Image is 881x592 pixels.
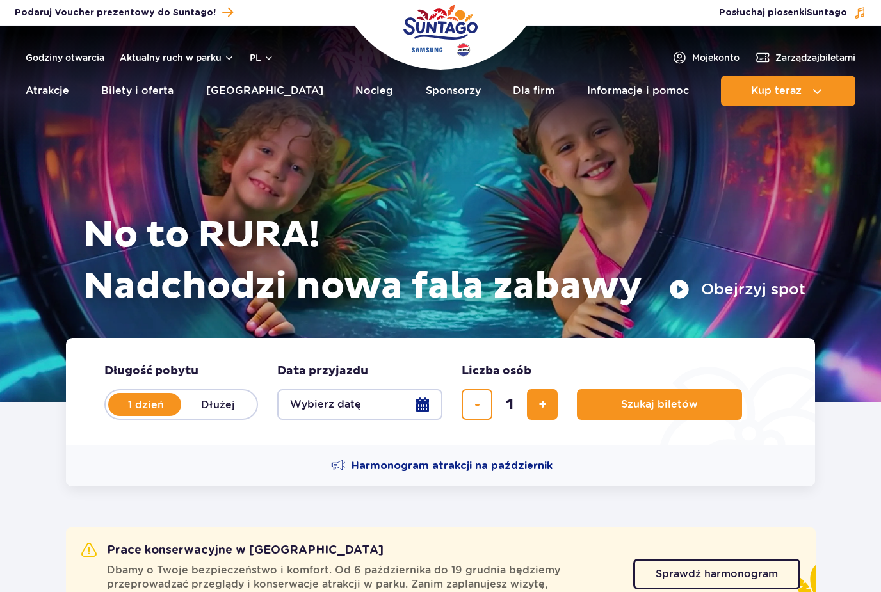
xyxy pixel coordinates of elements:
[462,364,531,379] span: Liczba osób
[494,389,525,420] input: liczba biletów
[462,389,492,420] button: usuń bilet
[250,51,274,64] button: pl
[81,543,384,558] h2: Prace konserwacyjne w [GEOGRAPHIC_DATA]
[513,76,554,106] a: Dla firm
[83,210,805,312] h1: No to RURA! Nadchodzi nowa fala zabawy
[26,76,69,106] a: Atrakcje
[656,569,778,579] span: Sprawdź harmonogram
[755,50,855,65] a: Zarządzajbiletami
[15,4,233,21] a: Podaruj Voucher prezentowy do Suntago!
[277,389,442,420] button: Wybierz datę
[807,8,847,17] span: Suntago
[775,51,855,64] span: Zarządzaj biletami
[277,364,368,379] span: Data przyjazdu
[181,391,254,418] label: Dłużej
[721,76,855,106] button: Kup teraz
[692,51,740,64] span: Moje konto
[206,76,323,106] a: [GEOGRAPHIC_DATA]
[15,6,216,19] span: Podaruj Voucher prezentowy do Suntago!
[352,459,553,473] span: Harmonogram atrakcji na październik
[669,279,805,300] button: Obejrzyj spot
[104,364,198,379] span: Długość pobytu
[621,399,698,410] span: Szukaj biletów
[66,338,815,445] form: Planowanie wizyty w Park of Poland
[109,391,182,418] label: 1 dzień
[633,559,800,589] a: Sprawdź harmonogram
[355,76,393,106] a: Nocleg
[26,51,104,64] a: Godziny otwarcia
[577,389,742,420] button: Szukaj biletów
[426,76,481,106] a: Sponsorzy
[587,76,689,106] a: Informacje i pomoc
[120,52,234,63] button: Aktualny ruch w parku
[672,50,740,65] a: Mojekonto
[331,458,553,474] a: Harmonogram atrakcji na październik
[751,85,802,97] span: Kup teraz
[101,76,174,106] a: Bilety i oferta
[719,6,866,19] button: Posłuchaj piosenkiSuntago
[527,389,558,420] button: dodaj bilet
[719,6,847,19] span: Posłuchaj piosenki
